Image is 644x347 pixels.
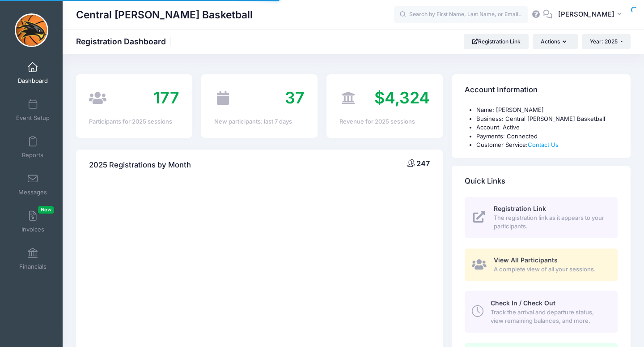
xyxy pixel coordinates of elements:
span: $4,324 [374,88,430,107]
h1: Central [PERSON_NAME] Basketball [76,4,253,25]
span: Reports [22,151,43,159]
h4: Account Information [465,77,538,103]
h4: 2025 Registrations by Month [89,152,191,178]
span: A complete view of all your sessions. [494,265,607,274]
a: Event Setup [12,94,54,126]
a: Financials [12,243,54,274]
span: 247 [416,159,430,168]
li: Payments: Connected [476,132,618,141]
a: Registration Link [464,34,529,49]
a: InvoicesNew [12,206,54,237]
a: View All Participants A complete view of all your sessions. [465,248,618,281]
a: Registration Link The registration link as it appears to your participants. [465,197,618,238]
span: 177 [153,88,179,107]
div: Revenue for 2025 sessions [339,117,430,126]
span: Check In / Check Out [491,299,555,307]
input: Search by First Name, Last Name, or Email... [394,6,528,24]
a: Reports [12,132,54,163]
span: [PERSON_NAME] [558,9,614,19]
a: Contact Us [528,141,559,148]
li: Business: Central [PERSON_NAME] Basketball [476,115,618,124]
h1: Registration Dashboard [76,37,174,46]
li: Name: [PERSON_NAME] [476,106,618,115]
span: Event Setup [16,114,50,122]
li: Account: Active [476,123,618,132]
div: New participants: last 7 days [214,117,305,126]
span: Messages [18,188,47,196]
span: Financials [19,263,47,270]
span: Year: 2025 [590,38,618,45]
li: Customer Service: [476,141,618,150]
button: Year: 2025 [582,34,631,49]
span: New [38,206,54,214]
span: View All Participants [494,256,558,264]
img: Central Lee Basketball [15,13,48,47]
h4: Quick Links [465,168,505,194]
span: Invoices [21,226,44,233]
span: 37 [285,88,305,107]
a: Dashboard [12,57,54,89]
span: Track the arrival and departure status, view remaining balances, and more. [491,308,607,326]
a: Messages [12,169,54,200]
a: Check In / Check Out Track the arrival and departure status, view remaining balances, and more. [465,291,618,332]
span: Registration Link [494,205,546,212]
span: Dashboard [18,77,48,85]
button: Actions [533,34,577,49]
span: The registration link as it appears to your participants. [494,214,607,231]
div: Participants for 2025 sessions [89,117,179,126]
button: [PERSON_NAME] [552,4,631,25]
